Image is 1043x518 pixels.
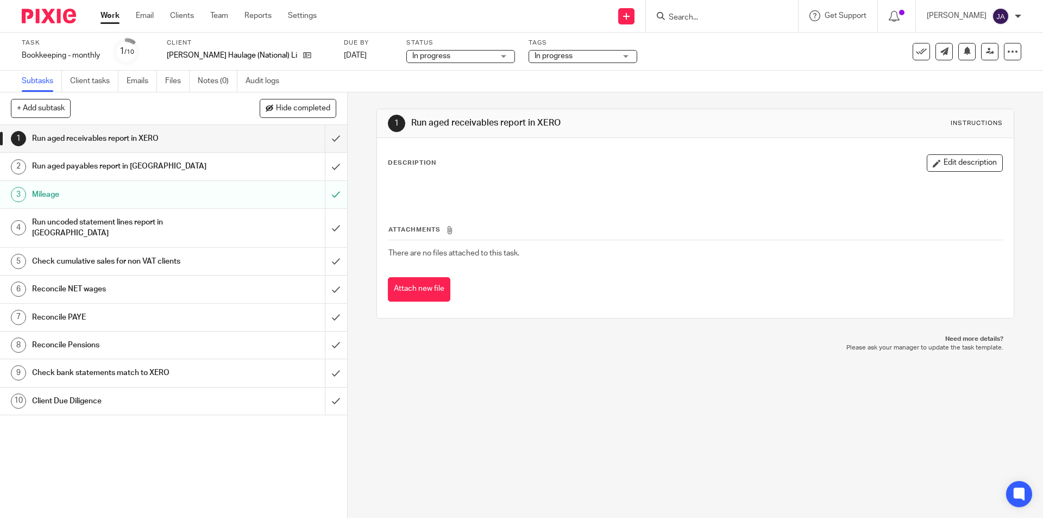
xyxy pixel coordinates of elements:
a: Reports [244,10,272,21]
p: [PERSON_NAME] [927,10,987,21]
a: Email [136,10,154,21]
a: Settings [288,10,317,21]
label: Due by [344,39,393,47]
button: Edit description [927,154,1003,172]
img: Pixie [22,9,76,23]
button: + Add subtask [11,99,71,117]
h1: Reconcile Pensions [32,337,220,353]
div: 1 [388,115,405,132]
div: 8 [11,338,26,353]
a: Work [100,10,120,21]
div: 10 [11,394,26,409]
a: Files [165,71,190,92]
h1: Mileage [32,186,220,203]
span: There are no files attached to this task. [388,249,519,257]
div: 1 [11,131,26,146]
h1: Check bank statements match to XERO [32,365,220,381]
h1: Run aged receivables report in XERO [32,130,220,147]
div: 3 [11,187,26,202]
p: Description [388,159,436,167]
a: Clients [170,10,194,21]
div: 6 [11,282,26,297]
span: [DATE] [344,52,367,59]
div: 1 [120,45,134,58]
a: Notes (0) [198,71,237,92]
a: Audit logs [246,71,287,92]
span: In progress [412,52,450,60]
h1: Run uncoded statement lines report in [GEOGRAPHIC_DATA] [32,214,220,242]
input: Search [668,13,765,23]
label: Tags [529,39,637,47]
p: Please ask your manager to update the task template. [387,344,1003,352]
span: Hide completed [276,104,330,113]
label: Status [406,39,515,47]
a: Team [210,10,228,21]
div: 9 [11,365,26,380]
h1: Client Due Diligence [32,393,220,409]
p: [PERSON_NAME] Haulage (National) Limited [167,50,298,61]
label: Client [167,39,330,47]
h1: Reconcile NET wages [32,281,220,297]
div: 7 [11,310,26,325]
label: Task [22,39,100,47]
a: Subtasks [22,71,62,92]
div: Bookkeeping - monthly [22,50,100,61]
p: Need more details? [387,335,1003,344]
h1: Reconcile PAYE [32,309,220,326]
h1: Run aged payables report in [GEOGRAPHIC_DATA] [32,158,220,174]
img: svg%3E [992,8,1009,25]
div: 4 [11,220,26,235]
div: Instructions [951,119,1003,128]
a: Emails [127,71,157,92]
div: 5 [11,254,26,269]
span: Get Support [825,12,866,20]
button: Attach new file [388,277,450,302]
h1: Check cumulative sales for non VAT clients [32,253,220,270]
h1: Run aged receivables report in XERO [411,117,719,129]
small: /10 [124,49,134,55]
a: Client tasks [70,71,118,92]
span: In progress [535,52,573,60]
span: Attachments [388,227,441,233]
div: 2 [11,159,26,174]
button: Hide completed [260,99,336,117]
